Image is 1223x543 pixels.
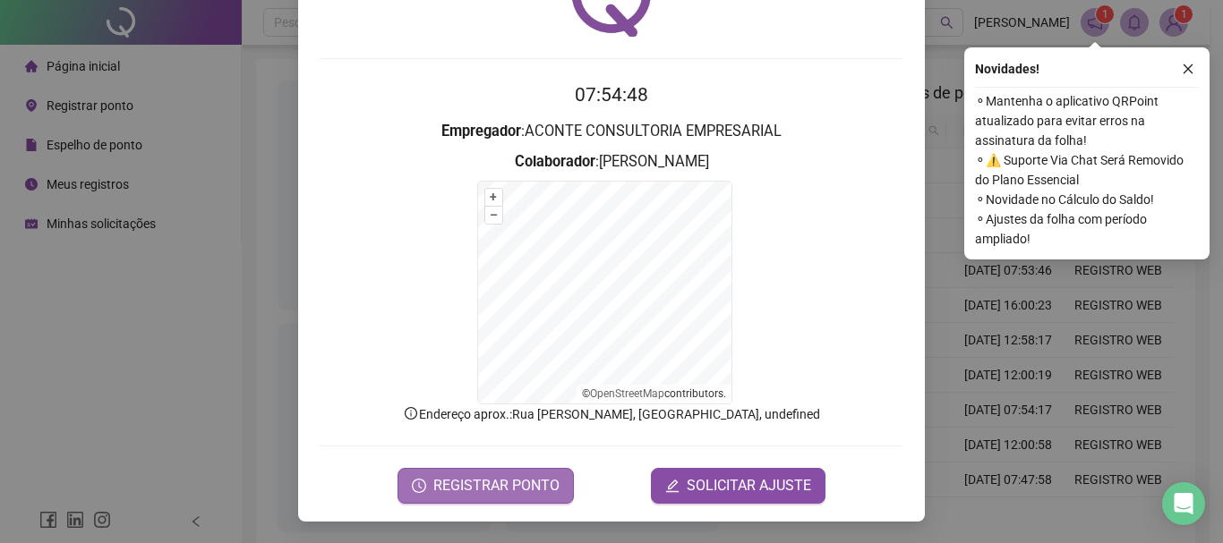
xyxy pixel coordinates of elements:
li: © contributors. [582,387,726,400]
span: info-circle [403,405,419,421]
span: ⚬ ⚠️ Suporte Via Chat Será Removido do Plano Essencial [975,150,1199,190]
h3: : [PERSON_NAME] [320,150,903,174]
strong: Empregador [441,123,521,140]
p: Endereço aprox. : Rua [PERSON_NAME], [GEOGRAPHIC_DATA], undefined [320,404,903,424]
button: editSOLICITAR AJUSTE [651,468,825,504]
span: REGISTRAR PONTO [433,475,560,496]
span: close [1182,63,1194,75]
div: Open Intercom Messenger [1162,482,1205,525]
button: REGISTRAR PONTO [398,468,574,504]
span: Novidades ! [975,59,1039,79]
span: ⚬ Novidade no Cálculo do Saldo! [975,190,1199,209]
button: – [485,207,502,224]
span: clock-circle [412,479,426,493]
span: ⚬ Ajustes da folha com período ampliado! [975,209,1199,249]
button: + [485,189,502,206]
h3: : ACONTE CONSULTORIA EMPRESARIAL [320,120,903,143]
span: ⚬ Mantenha o aplicativo QRPoint atualizado para evitar erros na assinatura da folha! [975,91,1199,150]
strong: Colaborador [515,153,595,170]
span: edit [665,479,680,493]
a: OpenStreetMap [590,387,664,400]
span: SOLICITAR AJUSTE [687,475,811,496]
time: 07:54:48 [575,84,648,106]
